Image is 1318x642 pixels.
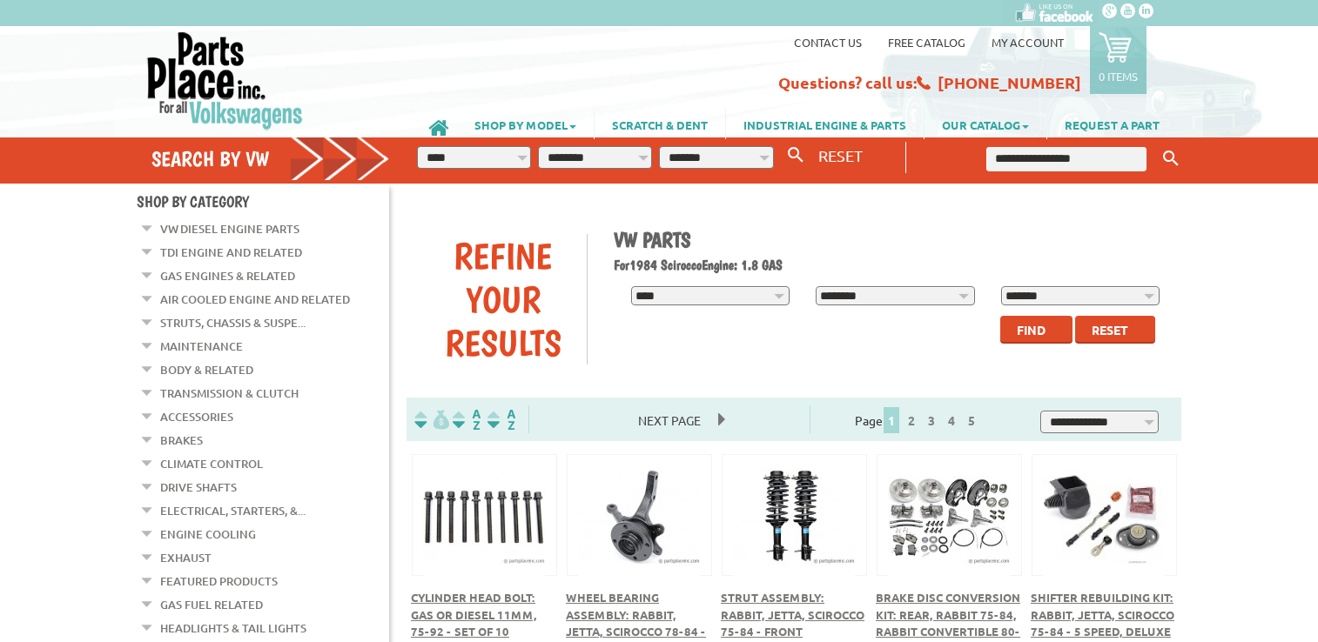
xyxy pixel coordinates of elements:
[992,35,1064,50] a: My Account
[925,110,1046,139] a: OUR CATALOG
[781,143,810,168] button: Search By VW...
[160,593,263,616] a: Gas Fuel Related
[160,241,302,264] a: TDI Engine and Related
[420,234,587,364] div: Refine Your Results
[1075,316,1155,344] button: Reset
[904,412,919,428] a: 2
[614,257,1169,273] h2: 1984 Scirocco
[924,412,939,428] a: 3
[160,617,306,639] a: Headlights & Tail Lights
[160,570,278,592] a: Featured Products
[160,264,295,287] a: Gas Engines & Related
[1092,322,1128,338] span: Reset
[1158,144,1184,173] button: Keyword Search
[944,412,959,428] a: 4
[794,35,862,50] a: Contact us
[810,405,1026,433] div: Page
[160,288,350,311] a: Air Cooled Engine and Related
[884,407,899,433] span: 1
[137,192,389,211] h4: Shop By Category
[160,217,299,240] a: VW Diesel Engine Parts
[726,110,924,139] a: INDUSTRIAL ENGINE & PARTS
[160,452,263,475] a: Climate Control
[457,110,594,139] a: SHOP BY MODEL
[160,405,233,428] a: Accessories
[160,523,256,545] a: Engine Cooling
[614,227,1169,252] h1: VW Parts
[160,382,299,405] a: Transmission & Clutch
[811,143,870,168] button: RESET
[1099,69,1138,84] p: 0 items
[1047,110,1177,139] a: REQUEST A PART
[411,590,537,639] a: Cylinder Head Bolt: Gas or Diesel 11mm, 75-92 - Set Of 10
[621,412,718,428] a: Next Page
[818,146,863,164] span: RESET
[160,499,306,522] a: Electrical, Starters, &...
[160,546,212,569] a: Exhaust
[595,110,725,139] a: SCRATCH & DENT
[621,407,718,433] span: Next Page
[414,410,449,430] img: filterpricelow.svg
[484,410,519,430] img: Sort by Sales Rank
[1000,316,1073,344] button: Find
[151,146,390,171] h4: Search by VW
[888,35,965,50] a: Free Catalog
[160,476,237,498] a: Drive Shafts
[160,429,203,451] a: Brakes
[964,412,979,428] a: 5
[160,311,306,334] a: Struts, Chassis & Suspe...
[1031,590,1174,639] a: Shifter Rebuilding Kit: Rabbit, Jetta, Scirocco 75-84 - 5 Speed, Deluxe
[702,257,783,273] span: Engine: 1.8 GAS
[1017,322,1046,338] span: Find
[160,335,243,358] a: Maintenance
[1090,26,1147,94] a: 0 items
[160,358,253,381] a: Body & Related
[614,257,629,273] span: For
[145,30,305,130] img: Parts Place Inc!
[449,410,484,430] img: Sort by Headline
[721,590,864,639] a: Strut Assembly: Rabbit, Jetta, Scirocco 75-84 - Front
